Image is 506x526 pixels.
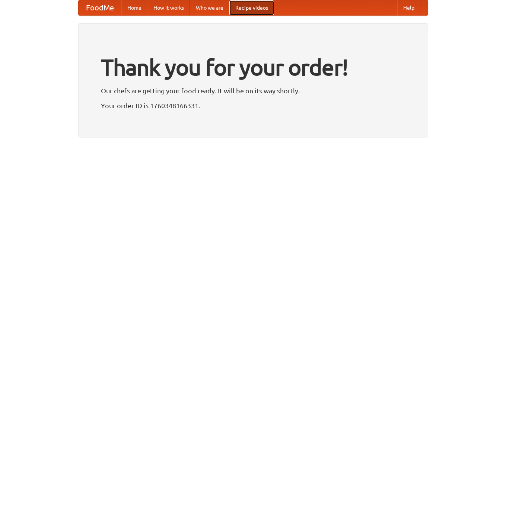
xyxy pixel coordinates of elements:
[190,0,229,15] a: Who we are
[397,0,420,15] a: Help
[121,0,147,15] a: Home
[147,0,190,15] a: How it works
[229,0,274,15] a: Recipe videos
[101,85,405,96] p: Our chefs are getting your food ready. It will be on its way shortly.
[101,100,405,111] p: Your order ID is 1760348166331.
[101,49,405,85] h1: Thank you for your order!
[79,0,121,15] a: FoodMe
